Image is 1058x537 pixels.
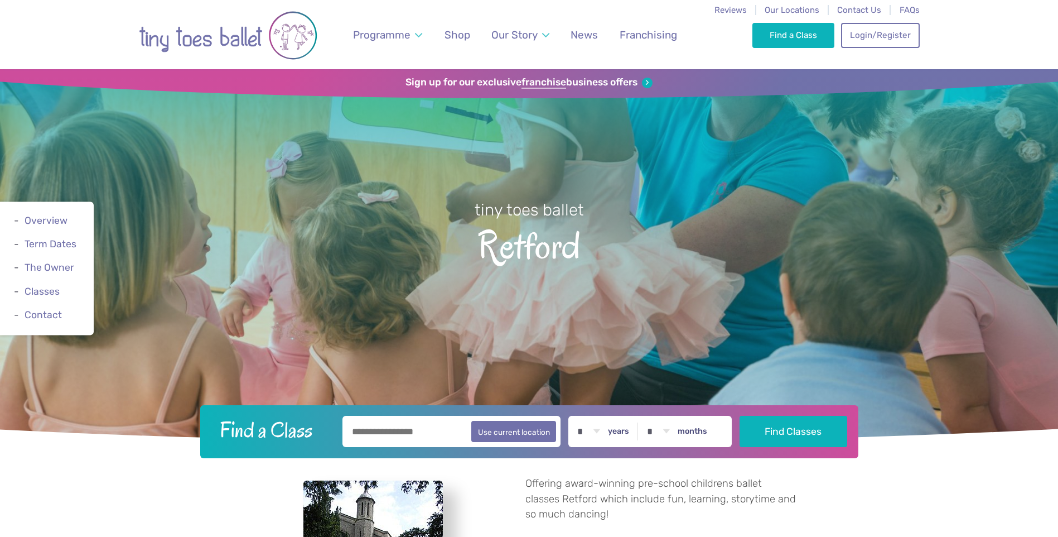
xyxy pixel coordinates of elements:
a: Our Locations [765,5,819,15]
a: Login/Register [841,23,919,47]
button: Use current location [471,421,557,442]
a: Reviews [714,5,747,15]
a: Term Dates [25,239,76,250]
span: Franchising [620,28,677,41]
a: Find a Class [752,23,834,47]
a: FAQs [900,5,920,15]
span: Our Story [491,28,538,41]
label: months [678,426,707,437]
span: News [571,28,598,41]
span: Programme [353,28,410,41]
a: Shop [439,22,475,48]
a: News [566,22,603,48]
a: Sign up for our exclusivefranchisebusiness offers [405,76,653,89]
small: tiny toes ballet [475,200,584,219]
a: Overview [25,215,67,226]
label: years [608,426,629,437]
a: Contact Us [837,5,881,15]
a: Our Story [486,22,554,48]
a: Programme [347,22,427,48]
a: Contact [25,309,62,320]
span: Shop [445,28,470,41]
span: Retford [20,221,1038,266]
h2: Find a Class [211,416,335,444]
a: The Owner [25,262,74,274]
img: tiny toes ballet [139,7,317,64]
p: Offering award-winning pre-school childrens ballet classes Retford which include fun, learning, s... [525,476,797,522]
strong: franchise [521,76,566,89]
a: Classes [25,286,60,297]
a: Franchising [614,22,682,48]
button: Find Classes [740,416,847,447]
